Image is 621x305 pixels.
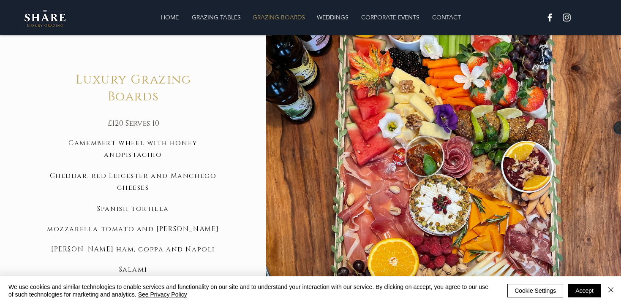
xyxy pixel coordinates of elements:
button: Cookie Settings [507,284,563,297]
a: GRAZING BOARDS [246,9,310,26]
p: HOME [157,9,183,26]
p: GRAZING BOARDS [248,9,309,26]
a: WEDDINGS [310,9,355,26]
button: Close [606,283,616,298]
span: Cheddar, red Leicester and Manchego cheeses [50,171,217,192]
img: White Facebook Icon [545,12,555,23]
iframe: Wix Chat [581,265,621,305]
a: CORPORATE EVENTS [355,9,426,26]
span: Luxury Grazing Boards [76,72,191,105]
p: CORPORATE EVENTS [357,9,424,26]
p: CONTACT [428,9,465,26]
a: GRAZING TABLES [185,9,246,26]
img: White Instagram Icon [561,12,572,23]
a: HOME [155,9,185,26]
span: £120 Serves 10 [108,119,159,129]
a: CONTACT [426,9,467,26]
img: Share Luxury Grazing Logo.png [14,5,76,30]
button: Accept [568,284,601,297]
a: See Privacy Policy [138,291,187,298]
span: pistachio [121,150,162,159]
p: GRAZING TABLES [188,9,245,26]
img: Close [606,285,616,295]
ul: Social Bar [545,12,572,23]
span: Camembert wheel with honey and [68,138,198,159]
nav: Site [104,9,517,26]
span: We use cookies and similar technologies to enable services and functionality on our site and to u... [8,283,495,298]
p: WEDDINGS [313,9,353,26]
